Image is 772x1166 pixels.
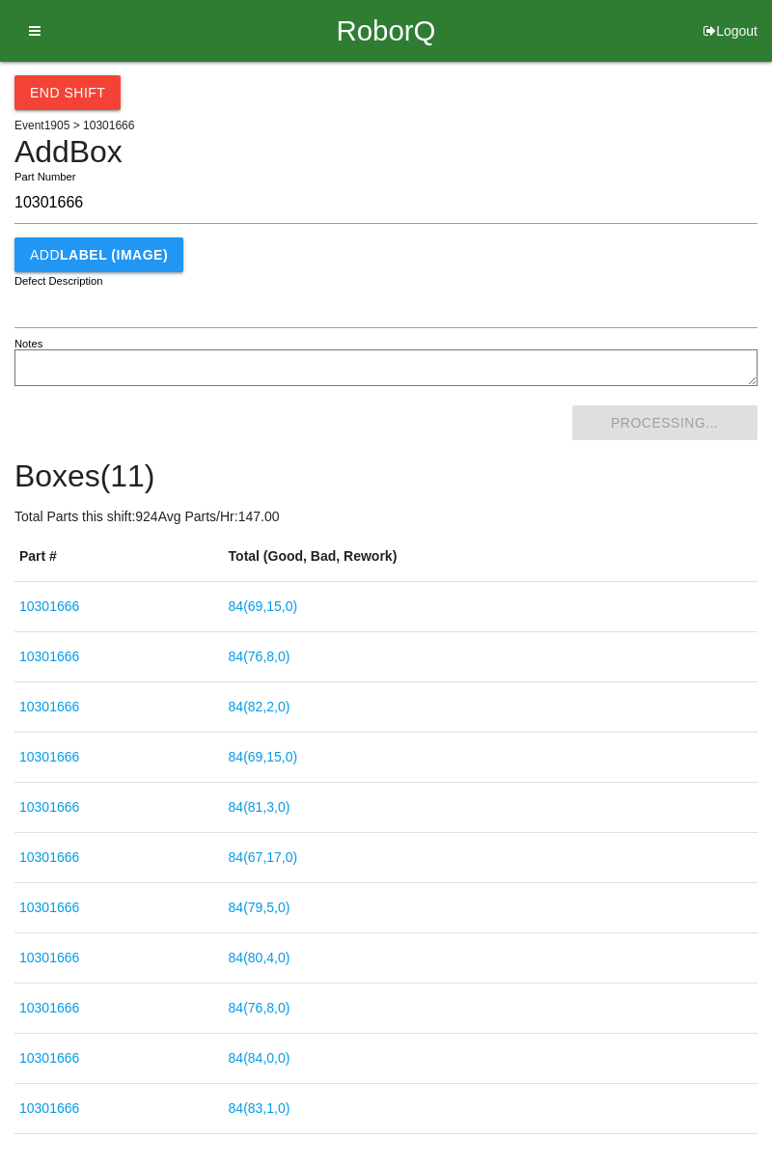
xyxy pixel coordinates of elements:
[19,699,79,714] a: 10301666
[14,182,758,224] input: Required
[19,649,79,664] a: 10301666
[60,247,168,263] b: LABEL (IMAGE)
[14,459,758,493] h4: Boxes ( 11 )
[229,950,290,965] a: 84(80,4,0)
[224,532,758,582] th: Total (Good, Bad, Rework)
[19,598,79,614] a: 10301666
[14,119,134,132] span: Event 1905 > 10301666
[14,237,183,272] button: AddLABEL (IMAGE)
[14,169,75,185] label: Part Number
[229,1050,290,1066] a: 84(84,0,0)
[19,749,79,764] a: 10301666
[14,336,42,352] label: Notes
[19,1100,79,1116] a: 10301666
[14,532,224,582] th: Part #
[229,799,290,815] a: 84(81,3,0)
[229,1100,290,1116] a: 84(83,1,0)
[19,849,79,865] a: 10301666
[229,699,290,714] a: 84(82,2,0)
[19,900,79,915] a: 10301666
[19,1000,79,1015] a: 10301666
[14,507,758,527] p: Total Parts this shift: 924 Avg Parts/Hr: 147.00
[229,1000,290,1015] a: 84(76,8,0)
[229,900,290,915] a: 84(79,5,0)
[229,749,298,764] a: 84(69,15,0)
[14,135,758,169] h4: Add Box
[229,649,290,664] a: 84(76,8,0)
[229,849,298,865] a: 84(67,17,0)
[229,598,298,614] a: 84(69,15,0)
[14,273,103,290] label: Defect Description
[19,799,79,815] a: 10301666
[19,1050,79,1066] a: 10301666
[19,950,79,965] a: 10301666
[14,75,121,110] button: End Shift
